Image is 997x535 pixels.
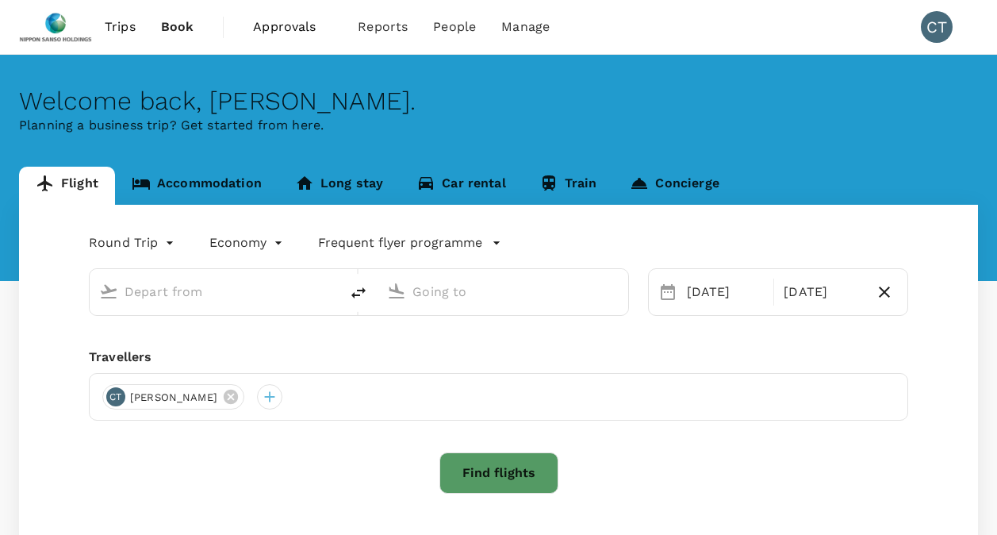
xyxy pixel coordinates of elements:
[921,11,953,43] div: CT
[617,290,620,293] button: Open
[209,230,286,256] div: Economy
[89,230,178,256] div: Round Trip
[161,17,194,37] span: Book
[400,167,523,205] a: Car rental
[253,17,332,37] span: Approvals
[125,279,306,304] input: Depart from
[318,233,482,252] p: Frequent flyer programme
[681,276,771,308] div: [DATE]
[501,17,550,37] span: Manage
[89,348,908,367] div: Travellers
[358,17,408,37] span: Reports
[412,279,594,304] input: Going to
[102,384,244,410] div: CT[PERSON_NAME]
[523,167,614,205] a: Train
[19,10,92,44] img: Nippon Sanso Holdings Singapore Pte Ltd
[439,452,558,494] button: Find flights
[318,233,501,252] button: Frequent flyer programme
[777,276,868,308] div: [DATE]
[19,87,978,116] div: Welcome back , [PERSON_NAME] .
[105,17,136,37] span: Trips
[339,274,378,312] button: delete
[121,390,227,406] span: [PERSON_NAME]
[115,167,278,205] a: Accommodation
[278,167,400,205] a: Long stay
[106,387,125,406] div: CT
[19,116,978,135] p: Planning a business trip? Get started from here.
[19,167,115,205] a: Flight
[328,290,332,293] button: Open
[613,167,735,205] a: Concierge
[433,17,476,37] span: People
